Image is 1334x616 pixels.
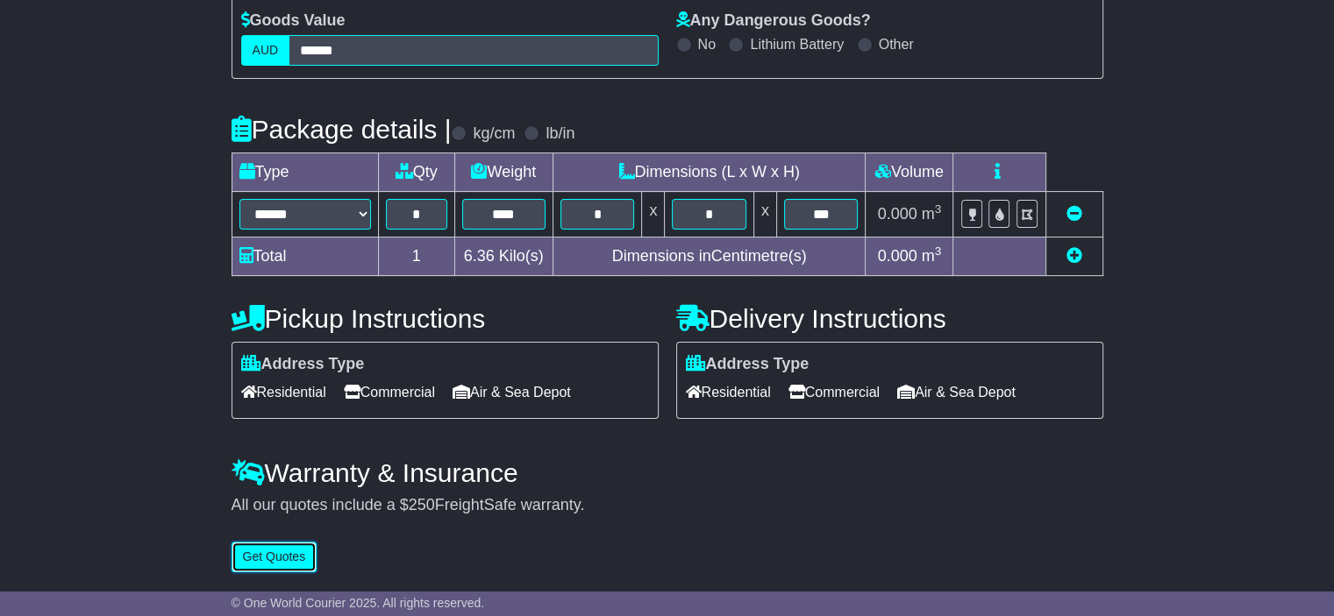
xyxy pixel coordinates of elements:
sup: 3 [935,202,942,216]
td: Dimensions (L x W x H) [553,153,866,192]
span: Air & Sea Depot [453,379,571,406]
h4: Delivery Instructions [676,304,1103,333]
label: Other [879,36,914,53]
label: AUD [241,35,290,66]
td: Dimensions in Centimetre(s) [553,237,866,276]
h4: Package details | [232,115,452,144]
span: Residential [241,379,326,406]
span: Residential [686,379,771,406]
label: Address Type [686,355,810,374]
label: No [698,36,716,53]
span: m [922,247,942,265]
h4: Warranty & Insurance [232,458,1103,487]
label: Lithium Battery [750,36,844,53]
a: Add new item [1066,247,1082,265]
td: Total [232,237,378,276]
td: Volume [866,153,953,192]
span: 0.000 [878,247,917,265]
h4: Pickup Instructions [232,304,659,333]
label: Address Type [241,355,365,374]
span: 0.000 [878,205,917,223]
div: All our quotes include a $ FreightSafe warranty. [232,496,1103,515]
label: Any Dangerous Goods? [676,11,871,31]
a: Remove this item [1066,205,1082,223]
span: Commercial [788,379,880,406]
button: Get Quotes [232,542,317,572]
span: © One World Courier 2025. All rights reserved. [232,596,485,610]
span: 6.36 [464,247,495,265]
sup: 3 [935,244,942,258]
td: Qty [378,153,454,192]
span: m [922,205,942,223]
label: Goods Value [241,11,346,31]
label: lb/in [546,124,574,144]
td: Weight [454,153,553,192]
td: Kilo(s) [454,237,553,276]
span: Commercial [344,379,435,406]
span: Air & Sea Depot [897,379,1016,406]
td: Type [232,153,378,192]
td: x [753,192,776,237]
td: x [642,192,665,237]
span: 250 [409,496,435,513]
label: kg/cm [473,124,515,144]
td: 1 [378,237,454,276]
